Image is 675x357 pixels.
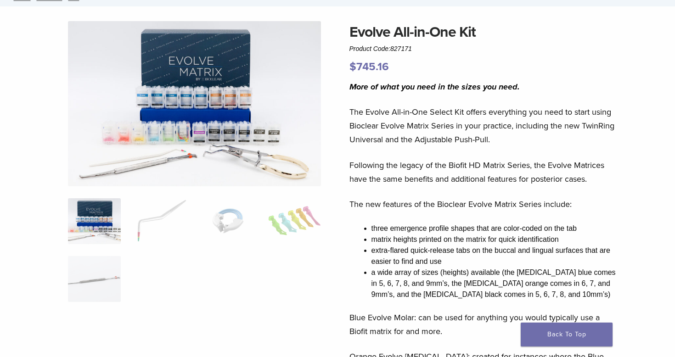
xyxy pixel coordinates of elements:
[349,60,389,73] bdi: 745.16
[349,105,619,146] p: The Evolve All-in-One Select Kit offers everything you need to start using Bioclear Evolve Matrix...
[371,223,619,234] li: three emergence profile shapes that are color-coded on the tab
[371,234,619,245] li: matrix heights printed on the matrix for quick identification
[349,45,412,52] span: Product Code:
[371,245,619,267] li: extra-flared quick-release tabs on the buccal and lingual surfaces that are easier to find and use
[349,311,619,338] p: Blue Evolve Molar: can be used for anything you would typically use a Biofit matrix for and more.
[349,82,520,92] i: More of what you need in the sizes you need.
[201,198,254,244] img: Evolve All-in-One Kit - Image 3
[68,21,321,186] img: IMG_0457
[349,197,619,211] p: The new features of the Bioclear Evolve Matrix Series include:
[135,198,187,244] img: Evolve All-in-One Kit - Image 2
[268,198,321,244] img: Evolve All-in-One Kit - Image 4
[349,158,619,186] p: Following the legacy of the Biofit HD Matrix Series, the Evolve Matrices have the same benefits a...
[349,21,619,43] h1: Evolve All-in-One Kit
[390,45,412,52] span: 827171
[371,267,619,300] li: a wide array of sizes (heights) available (the [MEDICAL_DATA] blue comes in 5, 6, 7, 8, and 9mm’s...
[521,323,613,346] a: Back To Top
[349,60,356,73] span: $
[68,198,121,244] img: IMG_0457-scaled-e1745362001290-300x300.jpg
[68,256,121,302] img: Evolve All-in-One Kit - Image 5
